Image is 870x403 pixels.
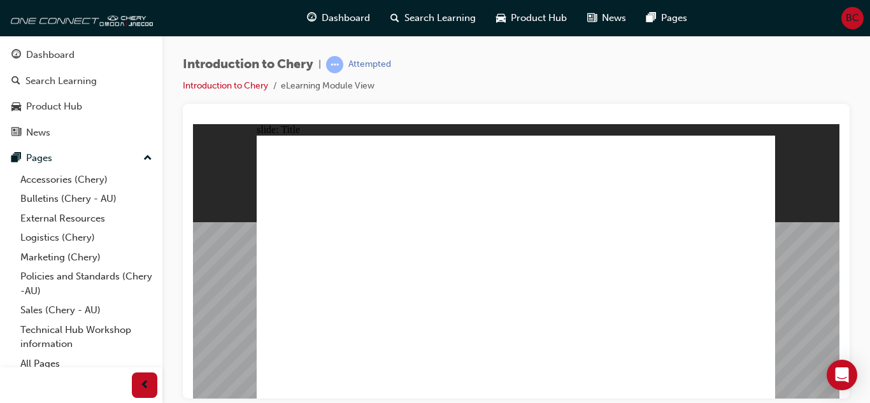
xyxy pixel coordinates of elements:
span: Pages [661,11,687,25]
span: car-icon [496,10,506,26]
a: Introduction to Chery [183,80,268,91]
a: Dashboard [5,43,157,67]
span: search-icon [11,76,20,87]
span: News [602,11,626,25]
a: news-iconNews [577,5,636,31]
a: pages-iconPages [636,5,697,31]
button: BC [841,7,864,29]
div: Product Hub [26,99,82,114]
span: guage-icon [11,50,21,61]
a: Product Hub [5,95,157,118]
button: DashboardSearch LearningProduct HubNews [5,41,157,146]
div: Search Learning [25,74,97,88]
div: Pages [26,151,52,166]
a: External Resources [15,209,157,229]
button: Pages [5,146,157,170]
span: Product Hub [511,11,567,25]
div: Dashboard [26,48,75,62]
span: Search Learning [404,11,476,25]
span: Introduction to Chery [183,57,313,72]
div: Open Intercom Messenger [827,360,857,390]
span: BC [846,11,859,25]
span: news-icon [11,127,21,139]
a: All Pages [15,354,157,374]
a: Technical Hub Workshop information [15,320,157,354]
a: car-iconProduct Hub [486,5,577,31]
a: guage-iconDashboard [297,5,380,31]
span: car-icon [11,101,21,113]
a: Sales (Chery - AU) [15,300,157,320]
span: prev-icon [140,378,150,393]
a: Search Learning [5,69,157,93]
span: up-icon [143,150,152,167]
a: Marketing (Chery) [15,248,157,267]
img: oneconnect [6,5,153,31]
div: Attempted [348,59,391,71]
a: Logistics (Chery) [15,228,157,248]
a: Accessories (Chery) [15,170,157,190]
span: learningRecordVerb_ATTEMPT-icon [326,56,343,73]
a: Policies and Standards (Chery -AU) [15,267,157,300]
span: guage-icon [307,10,317,26]
span: news-icon [587,10,597,26]
a: News [5,121,157,145]
span: pages-icon [646,10,656,26]
span: Dashboard [322,11,370,25]
li: eLearning Module View [281,79,374,94]
a: search-iconSearch Learning [380,5,486,31]
a: Bulletins (Chery - AU) [15,189,157,209]
div: News [26,125,50,140]
span: | [318,57,321,72]
span: pages-icon [11,153,21,164]
span: search-icon [390,10,399,26]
